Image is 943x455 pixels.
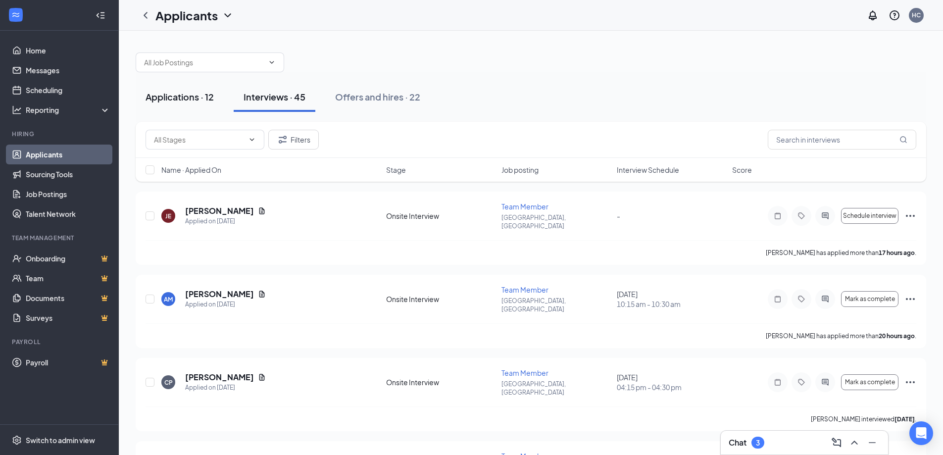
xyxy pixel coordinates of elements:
[12,338,108,346] div: Payroll
[617,165,679,175] span: Interview Schedule
[899,136,907,144] svg: MagnifyingGlass
[11,10,21,20] svg: WorkstreamLogo
[26,268,110,288] a: TeamCrown
[26,308,110,328] a: SurveysCrown
[879,249,915,256] b: 17 hours ago
[155,7,218,24] h1: Applicants
[154,134,244,145] input: All Stages
[26,60,110,80] a: Messages
[909,421,933,445] div: Open Intercom Messenger
[756,439,760,447] div: 3
[185,383,266,393] div: Applied on [DATE]
[617,211,620,220] span: -
[729,437,746,448] h3: Chat
[26,288,110,308] a: DocumentsCrown
[268,58,276,66] svg: ChevronDown
[904,376,916,388] svg: Ellipses
[386,377,496,387] div: Onsite Interview
[26,435,95,445] div: Switch to admin view
[12,234,108,242] div: Team Management
[185,205,254,216] h5: [PERSON_NAME]
[277,134,289,146] svg: Filter
[768,130,916,150] input: Search in interviews
[268,130,319,150] button: Filter Filters
[829,435,844,451] button: ComposeMessage
[386,211,496,221] div: Onsite Interview
[617,289,726,309] div: [DATE]
[617,382,726,392] span: 04:15 pm - 04:30 pm
[161,165,221,175] span: Name · Applied On
[26,41,110,60] a: Home
[772,212,784,220] svg: Note
[164,295,173,303] div: AM
[904,210,916,222] svg: Ellipses
[501,368,548,377] span: Team Member
[146,91,214,103] div: Applications · 12
[889,9,900,21] svg: QuestionInfo
[819,295,831,303] svg: ActiveChat
[501,213,611,230] p: [GEOGRAPHIC_DATA], [GEOGRAPHIC_DATA]
[26,164,110,184] a: Sourcing Tools
[912,11,921,19] div: HC
[843,212,896,219] span: Schedule interview
[386,294,496,304] div: Onsite Interview
[501,202,548,211] span: Team Member
[501,285,548,294] span: Team Member
[867,9,879,21] svg: Notifications
[185,372,254,383] h5: [PERSON_NAME]
[795,378,807,386] svg: Tag
[866,437,878,449] svg: Minimize
[766,249,916,257] p: [PERSON_NAME] has applied more than .
[879,332,915,340] b: 20 hours ago
[831,437,843,449] svg: ComposeMessage
[795,295,807,303] svg: Tag
[841,208,898,224] button: Schedule interview
[501,380,611,397] p: [GEOGRAPHIC_DATA], [GEOGRAPHIC_DATA]
[258,373,266,381] svg: Document
[258,207,266,215] svg: Document
[140,9,151,21] svg: ChevronLeft
[26,249,110,268] a: OnboardingCrown
[26,184,110,204] a: Job Postings
[819,212,831,220] svg: ActiveChat
[144,57,264,68] input: All Job Postings
[165,212,171,220] div: JE
[258,290,266,298] svg: Document
[772,295,784,303] svg: Note
[26,204,110,224] a: Talent Network
[26,145,110,164] a: Applicants
[12,130,108,138] div: Hiring
[819,378,831,386] svg: ActiveChat
[26,353,110,372] a: PayrollCrown
[222,9,234,21] svg: ChevronDown
[617,299,726,309] span: 10:15 am - 10:30 am
[841,291,898,307] button: Mark as complete
[248,136,256,144] svg: ChevronDown
[894,415,915,423] b: [DATE]
[26,80,110,100] a: Scheduling
[12,105,22,115] svg: Analysis
[501,297,611,313] p: [GEOGRAPHIC_DATA], [GEOGRAPHIC_DATA]
[811,415,916,423] p: [PERSON_NAME] interviewed .
[244,91,305,103] div: Interviews · 45
[185,300,266,309] div: Applied on [DATE]
[335,91,420,103] div: Offers and hires · 22
[766,332,916,340] p: [PERSON_NAME] has applied more than .
[26,105,111,115] div: Reporting
[848,437,860,449] svg: ChevronUp
[864,435,880,451] button: Minimize
[846,435,862,451] button: ChevronUp
[841,374,898,390] button: Mark as complete
[845,379,895,386] span: Mark as complete
[12,435,22,445] svg: Settings
[185,216,266,226] div: Applied on [DATE]
[164,378,173,387] div: CP
[617,372,726,392] div: [DATE]
[845,296,895,303] span: Mark as complete
[732,165,752,175] span: Score
[772,378,784,386] svg: Note
[386,165,406,175] span: Stage
[795,212,807,220] svg: Tag
[96,10,105,20] svg: Collapse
